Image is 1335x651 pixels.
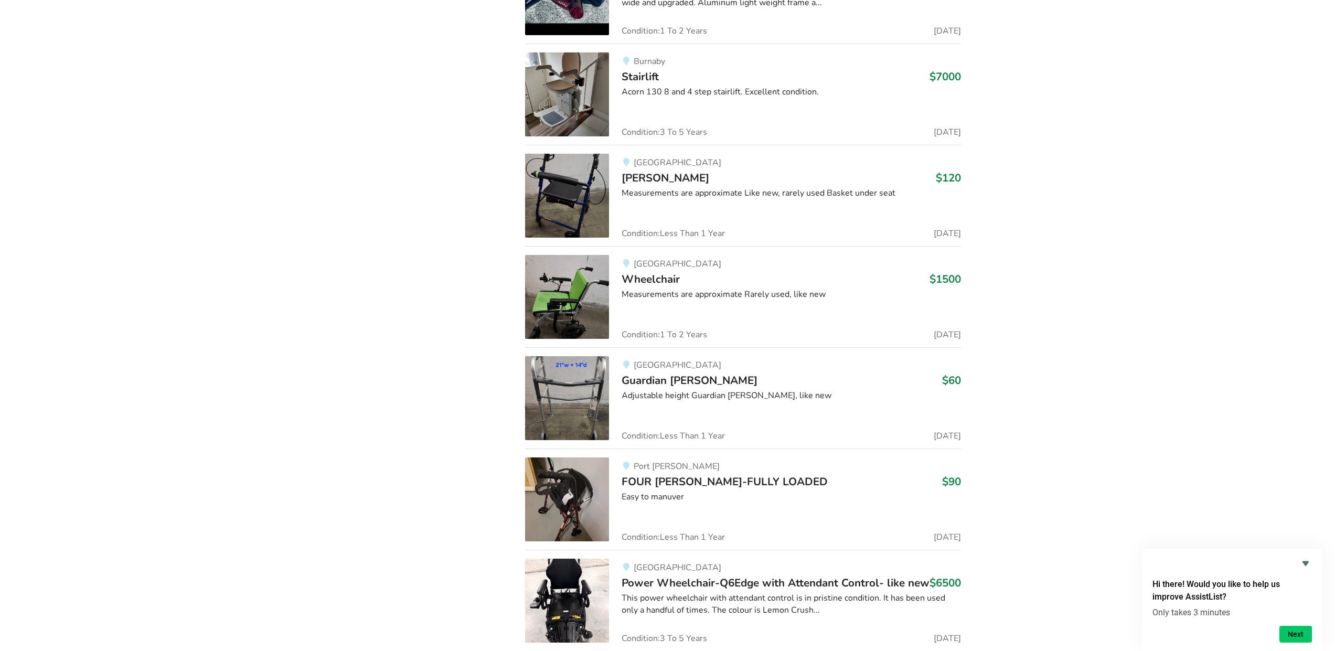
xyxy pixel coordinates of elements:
[1152,557,1312,643] div: Hi there! Would you like to help us improve AssistList?
[525,449,961,550] a: mobility-four whell walker-fully loadedPort [PERSON_NAME]FOUR [PERSON_NAME]-FULLY LOADED$90Easy t...
[622,170,709,185] span: [PERSON_NAME]
[622,289,961,301] div: Measurements are approximate Rarely used, like new
[634,258,721,270] span: [GEOGRAPHIC_DATA]
[634,562,721,573] span: [GEOGRAPHIC_DATA]
[622,86,961,98] div: Acorn 130 8 and 4 step stairlift. Excellent condition.
[930,576,961,590] h3: $6500
[622,634,707,643] span: Condition: 3 To 5 Years
[934,229,961,238] span: [DATE]
[930,272,961,286] h3: $1500
[934,533,961,541] span: [DATE]
[934,634,961,643] span: [DATE]
[936,171,961,185] h3: $120
[525,154,609,238] img: mobility-walker
[930,70,961,83] h3: $7000
[622,69,659,84] span: Stairlift
[622,128,707,136] span: Condition: 3 To 5 Years
[622,272,680,286] span: Wheelchair
[934,432,961,440] span: [DATE]
[622,390,961,402] div: Adjustable height Guardian [PERSON_NAME], like new
[942,475,961,488] h3: $90
[634,359,721,371] span: [GEOGRAPHIC_DATA]
[1299,557,1312,570] button: Hide survey
[622,474,828,489] span: FOUR [PERSON_NAME]-FULLY LOADED
[525,52,609,136] img: mobility-stairlift
[622,27,707,35] span: Condition: 1 To 2 Years
[1279,626,1312,643] button: Next question
[622,432,725,440] span: Condition: Less Than 1 Year
[934,27,961,35] span: [DATE]
[942,373,961,387] h3: $60
[525,356,609,440] img: mobility-guardian walker
[525,255,609,339] img: mobility-wheelchair
[525,145,961,246] a: mobility-walker[GEOGRAPHIC_DATA][PERSON_NAME]$120Measurements are approximate Like new, rarely us...
[622,575,930,590] span: Power Wheelchair-Q6Edge with Attendant Control- like new
[634,461,720,472] span: Port [PERSON_NAME]
[525,347,961,449] a: mobility-guardian walker[GEOGRAPHIC_DATA]Guardian [PERSON_NAME]$60Adjustable height Guardian [PER...
[622,592,961,616] div: This power wheelchair with attendant control is in pristine condition. It has been used only a ha...
[622,187,961,199] div: Measurements are approximate Like new, rarely used Basket under seat
[622,330,707,339] span: Condition: 1 To 2 Years
[634,157,721,168] span: [GEOGRAPHIC_DATA]
[634,56,665,67] span: Burnaby
[622,533,725,541] span: Condition: Less Than 1 Year
[525,44,961,145] a: mobility-stairliftBurnabyStairlift$7000Acorn 130 8 and 4 step stairlift. Excellent condition.Cond...
[525,246,961,347] a: mobility-wheelchair[GEOGRAPHIC_DATA]Wheelchair$1500Measurements are approximate Rarely used, like...
[1152,578,1312,603] h2: Hi there! Would you like to help us improve AssistList?
[622,373,757,388] span: Guardian [PERSON_NAME]
[525,457,609,541] img: mobility-four whell walker-fully loaded
[622,229,725,238] span: Condition: Less Than 1 Year
[525,559,609,643] img: mobility-power wheelchair-q6edge with attendant control- like new
[934,330,961,339] span: [DATE]
[525,550,961,651] a: mobility-power wheelchair-q6edge with attendant control- like new[GEOGRAPHIC_DATA]Power Wheelchai...
[934,128,961,136] span: [DATE]
[1152,607,1312,617] p: Only takes 3 minutes
[622,491,961,503] div: Easy to manuver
